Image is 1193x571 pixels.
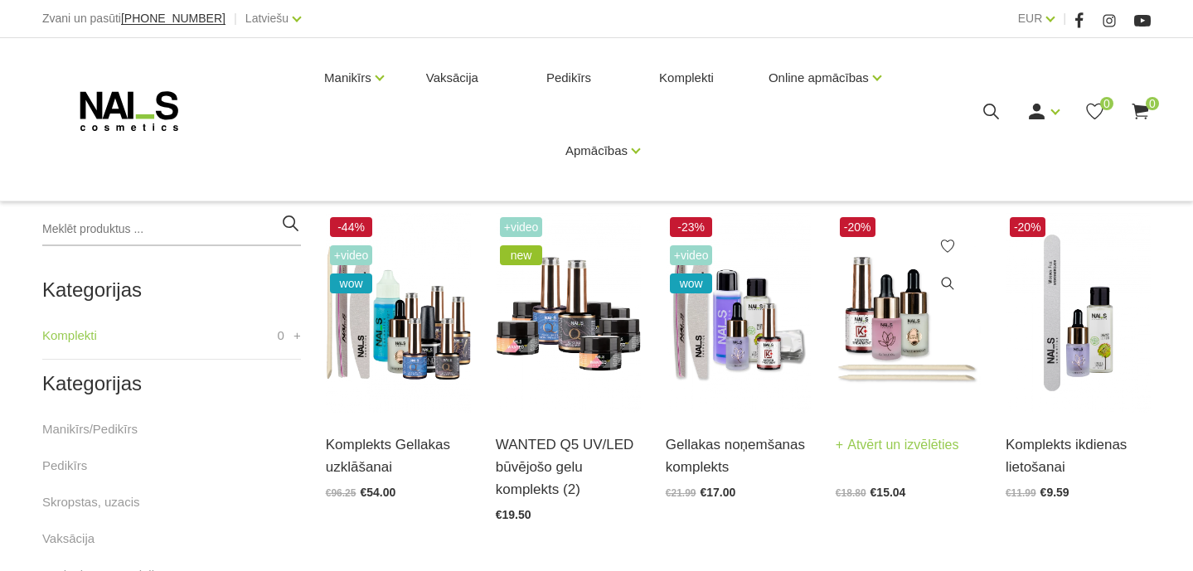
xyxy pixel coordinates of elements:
span: €21.99 [666,487,696,499]
span: +Video [500,217,543,237]
span: €9.59 [1040,486,1069,499]
a: Pedikīrs [533,38,604,118]
a: [PHONE_NUMBER] [121,12,226,25]
span: +Video [670,245,713,265]
h2: Kategorijas [42,279,301,301]
a: Manikīrs [324,45,371,111]
span: wow [330,273,373,293]
a: Vaksācija [42,529,95,549]
span: 0 [1100,97,1113,110]
span: +Video [330,245,373,265]
img: Komplektā ietilst:- Organic Lotion Lithi&Jasmine 50 ml;- Melleņu Kutikulu eļļa 15 ml;- Wooden Fil... [1006,213,1151,413]
a: Vaksācija [413,38,492,118]
a: Manikīrs/Pedikīrs [42,419,138,439]
span: | [1063,8,1066,29]
span: €11.99 [1006,487,1036,499]
img: Wanted gelu starta komplekta ietilpst:- Quick Builder Clear HYBRID bāze UV/LED, 8 ml;- Quick Crys... [496,213,641,413]
img: Gellakas uzklāšanas komplektā ietilpst:Wipe Off Solutions 3in1/30mlBrilliant Bond Bezskābes praim... [326,213,471,413]
a: Apmācības [565,118,628,184]
a: Komplekts ikdienas lietošanai [1006,433,1151,478]
span: -44% [330,217,373,237]
span: 0 [277,326,284,346]
a: Online apmācības [769,45,869,111]
a: Komplekti [646,38,727,118]
span: 0 [1146,97,1159,110]
h2: Kategorijas [42,373,301,394]
div: Zvani un pasūti [42,8,226,29]
span: | [234,8,237,29]
span: -23% [670,217,713,237]
span: €19.50 [496,508,531,521]
a: Atvērt un izvēlēties [836,433,959,457]
a: 0 [1130,101,1151,122]
a: Gellakas noņemšanas komplekts [666,433,811,478]
img: Gellakas noņemšanas komplekts ietver▪️ Līdzeklis Gellaku un citu Soak Off produktu noņemšanai (10... [666,213,811,413]
a: WANTED Q5 UV/LED būvējošo gelu komplekts (2) [496,433,641,501]
span: -20% [840,217,875,237]
a: Latviešu [245,8,289,28]
a: + [293,326,301,346]
span: €18.80 [836,487,866,499]
img: Komplektā ietilpst:- Keratīna līdzeklis bojātu nagu atjaunošanai, 14 ml,- Kutikulas irdinātājs ar... [836,213,981,413]
a: Skropstas, uzacis [42,492,140,512]
span: €17.00 [701,486,736,499]
span: €15.04 [871,486,906,499]
span: wow [670,273,713,293]
a: EUR [1018,8,1043,28]
a: Pedikīrs [42,456,87,476]
a: 0 [1084,101,1105,122]
span: €96.25 [326,487,356,499]
input: Meklēt produktus ... [42,213,301,246]
span: €54.00 [360,486,395,499]
span: -20% [1010,217,1045,237]
span: new [500,245,543,265]
a: Komplekts Gellakas uzklāšanai [326,433,471,478]
a: Komplekti [42,326,97,346]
